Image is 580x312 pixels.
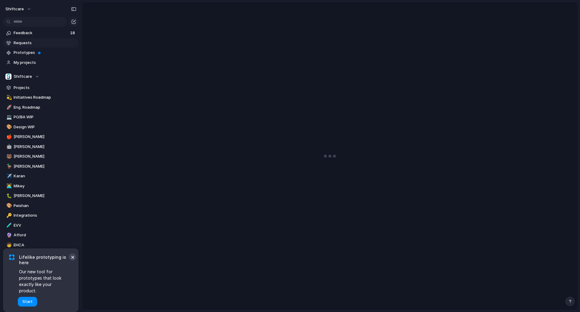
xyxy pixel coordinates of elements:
[5,153,11,159] button: 🐻
[5,144,11,150] button: 🤖
[5,124,11,130] button: 🎨
[14,144,76,150] span: [PERSON_NAME]
[6,192,11,199] div: 🐛
[5,183,11,189] button: 👨‍💻
[6,143,11,150] div: 🤖
[5,134,11,140] button: 🍎
[3,231,79,240] a: 🔮Afford
[5,173,11,179] button: ✈️
[3,4,34,14] button: shiftcare
[14,163,76,169] span: [PERSON_NAME]
[5,232,11,238] button: 🔮
[6,202,11,209] div: 🎨
[3,103,79,112] a: 🚀Eng. Roadmap
[70,30,76,36] span: 18
[14,85,76,91] span: Projects
[5,203,11,209] button: 🎨
[6,241,11,248] div: 🧒
[6,104,11,111] div: 🚀
[14,134,76,140] span: [PERSON_NAME]
[3,93,79,102] a: 💫Initiatives Roadmap
[6,114,11,121] div: 💻
[3,83,79,92] a: Projects
[6,163,11,170] div: 🦆
[3,58,79,67] a: My projects
[14,203,76,209] span: Peishan
[3,123,79,132] a: 🎨Design WIP
[5,6,24,12] span: shiftcare
[14,60,76,66] span: My projects
[6,153,11,160] div: 🐻
[14,232,76,238] span: Afford
[3,211,79,220] a: 🔑Integrations
[6,232,11,239] div: 🔮
[19,255,69,265] span: Lifelike prototyping is here
[3,182,79,191] a: 👨‍💻Mikey
[3,221,79,230] a: 🧪EVV
[3,28,79,38] a: Feedback18
[14,114,76,120] span: PO/BA WIP
[3,132,79,141] a: 🍎[PERSON_NAME]
[3,72,79,81] button: Shiftcare
[19,268,69,294] span: Our new tool for prototypes that look exactly like your product.
[14,222,76,228] span: EVV
[14,153,76,159] span: [PERSON_NAME]
[14,212,76,218] span: Integrations
[5,193,11,199] button: 🐛
[6,173,11,180] div: ✈️
[5,242,11,248] button: 🧒
[14,183,76,189] span: Mikey
[6,182,11,189] div: 👨‍💻
[14,104,76,110] span: Eng. Roadmap
[14,40,76,46] span: Requests
[3,201,79,210] a: 🎨Peishan
[5,94,11,100] button: 💫
[14,193,76,199] span: [PERSON_NAME]
[5,104,11,110] button: 🚀
[6,212,11,219] div: 🔑
[6,123,11,130] div: 🎨
[6,94,11,101] div: 💫
[3,172,79,181] a: ✈️Karan
[3,241,79,250] a: 🧒EHCA
[14,50,76,56] span: Prototypes
[3,162,79,171] a: 🦆[PERSON_NAME]
[5,212,11,218] button: 🔑
[18,297,37,307] button: Start
[6,133,11,140] div: 🍎
[69,253,76,261] button: Dismiss
[3,142,79,151] a: 🤖[PERSON_NAME]
[3,191,79,200] a: 🐛[PERSON_NAME]
[14,173,76,179] span: Karan
[3,152,79,161] a: 🐻[PERSON_NAME]
[6,222,11,229] div: 🧪
[14,242,76,248] span: EHCA
[3,113,79,122] a: 💻PO/BA WIP
[14,124,76,130] span: Design WIP
[3,38,79,48] a: Requests
[14,30,68,36] span: Feedback
[5,163,11,169] button: 🦆
[14,94,76,100] span: Initiatives Roadmap
[22,299,33,305] span: Start
[5,222,11,228] button: 🧪
[3,48,79,57] a: Prototypes
[14,74,32,80] span: Shiftcare
[5,114,11,120] button: 💻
